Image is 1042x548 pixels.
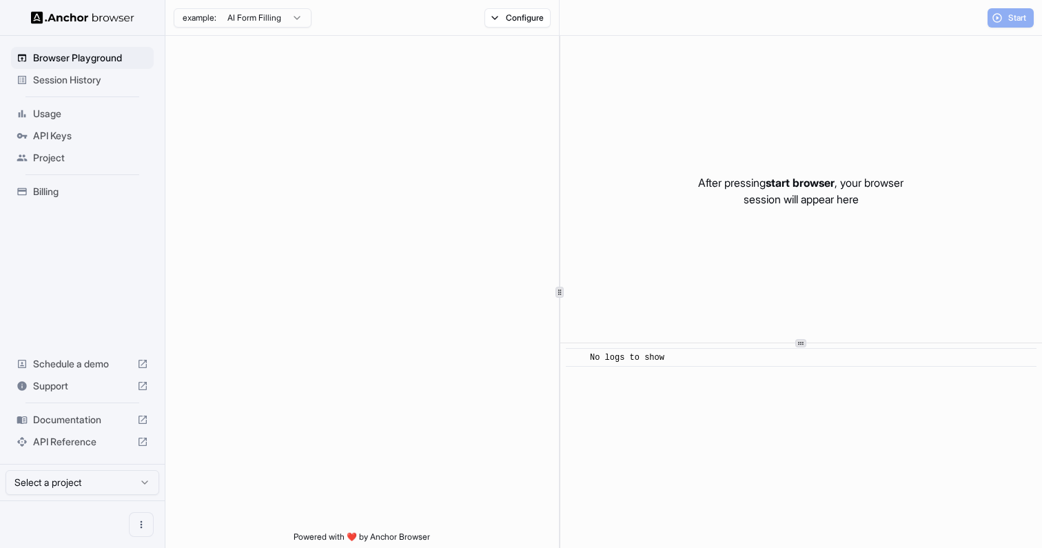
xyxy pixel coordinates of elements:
span: No logs to show [590,353,664,363]
button: Open menu [129,512,154,537]
div: API Keys [11,125,154,147]
div: API Reference [11,431,154,453]
span: Project [33,151,148,165]
span: Schedule a demo [33,357,132,371]
div: Usage [11,103,154,125]
div: Documentation [11,409,154,431]
span: API Keys [33,129,148,143]
span: Billing [33,185,148,199]
img: Anchor Logo [31,11,134,24]
span: Support [33,379,132,393]
span: example: [183,12,216,23]
div: Session History [11,69,154,91]
div: Billing [11,181,154,203]
span: start browser [766,176,835,190]
button: Configure [484,8,551,28]
div: Schedule a demo [11,353,154,375]
div: Project [11,147,154,169]
span: Session History [33,73,148,87]
span: Documentation [33,413,132,427]
div: Support [11,375,154,397]
span: Usage [33,107,148,121]
span: API Reference [33,435,132,449]
span: Powered with ❤️ by Anchor Browser [294,531,430,548]
span: ​ [573,351,580,365]
p: After pressing , your browser session will appear here [698,174,903,207]
span: Browser Playground [33,51,148,65]
div: Browser Playground [11,47,154,69]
